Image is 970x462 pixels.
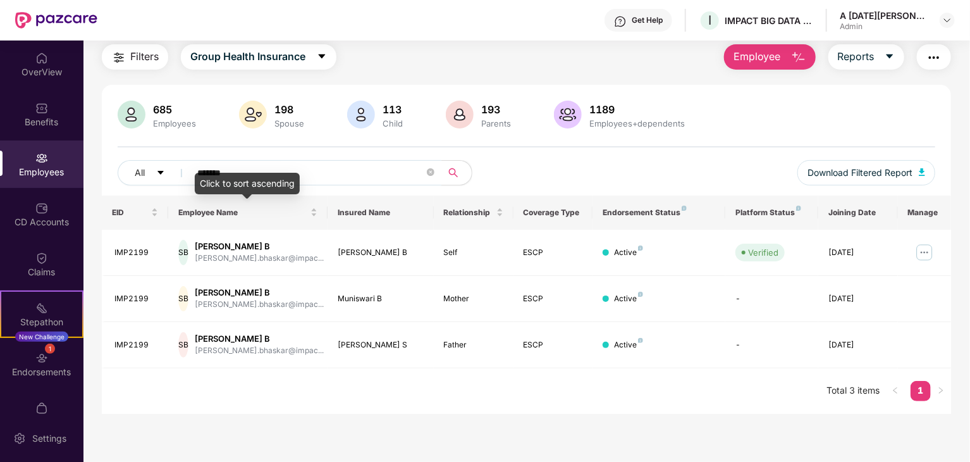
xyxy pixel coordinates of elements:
[524,293,583,305] div: ESCP
[434,196,513,230] th: Relationship
[380,103,405,116] div: 113
[135,166,145,180] span: All
[638,246,643,251] img: svg+xml;base64,PHN2ZyB4bWxucz0iaHR0cDovL3d3dy53My5vcmcvMjAwMC9zdmciIHdpZHRoPSI4IiBoZWlnaHQ9IjgiIH...
[195,345,324,357] div: [PERSON_NAME].bhaskar@impac...
[28,432,70,445] div: Settings
[931,381,951,401] li: Next Page
[885,381,906,401] li: Previous Page
[614,15,627,28] img: svg+xml;base64,PHN2ZyBpZD0iSGVscC0zMngzMiIgeG1sbnM9Imh0dHA6Ly93d3cudzMub3JnLzIwMDAvc3ZnIiB3aWR0aD...
[35,402,48,415] img: svg+xml;base64,PHN2ZyBpZD0iTXlfT3JkZXJzIiBkYXRhLW5hbWU9Ik15IE9yZGVycyIgeG1sbnM9Imh0dHA6Ly93d3cudz...
[427,167,434,179] span: close-circle
[926,50,942,65] img: svg+xml;base64,PHN2ZyB4bWxucz0iaHR0cDovL3d3dy53My5vcmcvMjAwMC9zdmciIHdpZHRoPSIyNCIgaGVpZ2h0PSIyNC...
[338,293,424,305] div: Muniswari B
[840,22,928,32] div: Admin
[818,196,898,230] th: Joining Date
[13,432,26,445] img: svg+xml;base64,PHN2ZyBpZD0iU2V0dGluZy0yMHgyMCIgeG1sbnM9Imh0dHA6Ly93d3cudzMub3JnLzIwMDAvc3ZnIiB3aW...
[156,168,165,178] span: caret-down
[524,339,583,351] div: ESCP
[682,206,687,211] img: svg+xml;base64,PHN2ZyB4bWxucz0iaHR0cDovL3d3dy53My5vcmcvMjAwMC9zdmciIHdpZHRoPSI4IiBoZWlnaHQ9IjgiIH...
[114,339,158,351] div: IMP2199
[919,168,925,176] img: svg+xml;base64,PHN2ZyB4bWxucz0iaHR0cDovL3d3dy53My5vcmcvMjAwMC9zdmciIHhtbG5zOnhsaW5rPSJodHRwOi8vd3...
[178,208,308,218] span: Employee Name
[638,292,643,297] img: svg+xml;base64,PHN2ZyB4bWxucz0iaHR0cDovL3d3dy53My5vcmcvMjAwMC9zdmciIHdpZHRoPSI4IiBoZWlnaHQ9IjgiIH...
[796,206,801,211] img: svg+xml;base64,PHN2ZyB4bWxucz0iaHR0cDovL3d3dy53My5vcmcvMjAwMC9zdmciIHdpZHRoPSI4IiBoZWlnaHQ9IjgiIH...
[446,101,474,128] img: svg+xml;base64,PHN2ZyB4bWxucz0iaHR0cDovL3d3dy53My5vcmcvMjAwMC9zdmciIHhtbG5zOnhsaW5rPSJodHRwOi8vd3...
[614,339,643,351] div: Active
[479,118,513,128] div: Parents
[102,44,168,70] button: Filters
[931,381,951,401] button: right
[118,101,145,128] img: svg+xml;base64,PHN2ZyB4bWxucz0iaHR0cDovL3d3dy53My5vcmcvMjAwMC9zdmciIHhtbG5zOnhsaW5rPSJodHRwOi8vd3...
[441,168,465,178] span: search
[239,101,267,128] img: svg+xml;base64,PHN2ZyB4bWxucz0iaHR0cDovL3d3dy53My5vcmcvMjAwMC9zdmciIHhtbG5zOnhsaW5rPSJodHRwOi8vd3...
[911,381,931,401] li: 1
[725,322,818,368] td: -
[828,339,888,351] div: [DATE]
[748,246,778,259] div: Verified
[632,15,663,25] div: Get Help
[885,381,906,401] button: left
[797,160,935,185] button: Download Filtered Report
[725,276,818,322] td: -
[898,196,951,230] th: Manage
[178,286,188,311] div: SB
[35,352,48,365] img: svg+xml;base64,PHN2ZyBpZD0iRW5kb3JzZW1lbnRzIiB4bWxucz0iaHR0cDovL3d3dy53My5vcmcvMjAwMC9zdmciIHdpZH...
[942,15,952,25] img: svg+xml;base64,PHN2ZyBpZD0iRHJvcGRvd24tMzJ4MzIiIHhtbG5zPSJodHRwOi8vd3d3LnczLm9yZy8yMDAwL3N2ZyIgd2...
[272,103,307,116] div: 198
[102,196,168,230] th: EID
[15,332,68,342] div: New Challenge
[168,196,328,230] th: Employee Name
[35,302,48,315] img: svg+xml;base64,PHN2ZyB4bWxucz0iaHR0cDovL3d3dy53My5vcmcvMjAwMC9zdmciIHdpZHRoPSIyMSIgaGVpZ2h0PSIyMC...
[735,208,808,218] div: Platform Status
[130,49,159,65] span: Filters
[178,240,188,265] div: SB
[828,44,904,70] button: Reportscaret-down
[1,316,82,328] div: Stepathon
[444,208,494,218] span: Relationship
[347,101,375,128] img: svg+xml;base64,PHN2ZyB4bWxucz0iaHR0cDovL3d3dy53My5vcmcvMjAwMC9zdmciIHhtbG5zOnhsaW5rPSJodHRwOi8vd3...
[195,240,324,253] div: [PERSON_NAME] B
[150,118,199,128] div: Employees
[441,160,472,185] button: search
[828,247,888,259] div: [DATE]
[111,50,126,65] img: svg+xml;base64,PHN2ZyB4bWxucz0iaHR0cDovL3d3dy53My5vcmcvMjAwMC9zdmciIHdpZHRoPSIyNCIgaGVpZ2h0PSIyNC...
[35,152,48,165] img: svg+xml;base64,PHN2ZyBpZD0iRW1wbG95ZWVzIiB4bWxucz0iaHR0cDovL3d3dy53My5vcmcvMjAwMC9zdmciIHdpZHRoPS...
[195,173,300,194] div: Click to sort ascending
[328,196,434,230] th: Insured Name
[638,338,643,343] img: svg+xml;base64,PHN2ZyB4bWxucz0iaHR0cDovL3d3dy53My5vcmcvMjAwMC9zdmciIHdpZHRoPSI4IiBoZWlnaHQ9IjgiIH...
[614,293,643,305] div: Active
[444,293,503,305] div: Mother
[118,160,195,185] button: Allcaret-down
[444,339,503,351] div: Father
[338,339,424,351] div: [PERSON_NAME] S
[272,118,307,128] div: Spouse
[195,333,324,345] div: [PERSON_NAME] B
[827,381,880,401] li: Total 3 items
[45,344,55,354] div: 1
[195,299,324,311] div: [PERSON_NAME].bhaskar@impac...
[840,9,928,22] div: A [DATE][PERSON_NAME]
[479,103,513,116] div: 193
[444,247,503,259] div: Self
[807,166,912,180] span: Download Filtered Report
[338,247,424,259] div: [PERSON_NAME] B
[725,15,813,27] div: IMPACT BIG DATA ANALYSIS PRIVATE LIMITED
[885,51,895,63] span: caret-down
[587,103,687,116] div: 1189
[35,102,48,115] img: svg+xml;base64,PHN2ZyBpZD0iQmVuZWZpdHMiIHhtbG5zPSJodHRwOi8vd3d3LnczLm9yZy8yMDAwL3N2ZyIgd2lkdGg9Ij...
[195,253,324,265] div: [PERSON_NAME].bhaskar@impac...
[427,168,434,176] span: close-circle
[554,101,582,128] img: svg+xml;base64,PHN2ZyB4bWxucz0iaHR0cDovL3d3dy53My5vcmcvMjAwMC9zdmciIHhtbG5zOnhsaW5rPSJodHRwOi8vd3...
[112,208,149,218] span: EID
[114,247,158,259] div: IMP2199
[195,287,324,299] div: [PERSON_NAME] B
[524,247,583,259] div: ESCP
[587,118,687,128] div: Employees+dependents
[708,13,711,28] span: I
[35,202,48,215] img: svg+xml;base64,PHN2ZyBpZD0iQ0RfQWNjb3VudHMiIGRhdGEtbmFtZT0iQ0QgQWNjb3VudHMiIHhtbG5zPSJodHRwOi8vd3...
[911,381,931,400] a: 1
[114,293,158,305] div: IMP2199
[35,252,48,265] img: svg+xml;base64,PHN2ZyBpZD0iQ2xhaW0iIHhtbG5zPSJodHRwOi8vd3d3LnczLm9yZy8yMDAwL3N2ZyIgd2lkdGg9IjIwIi...
[914,242,935,263] img: manageButton
[892,387,899,394] span: left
